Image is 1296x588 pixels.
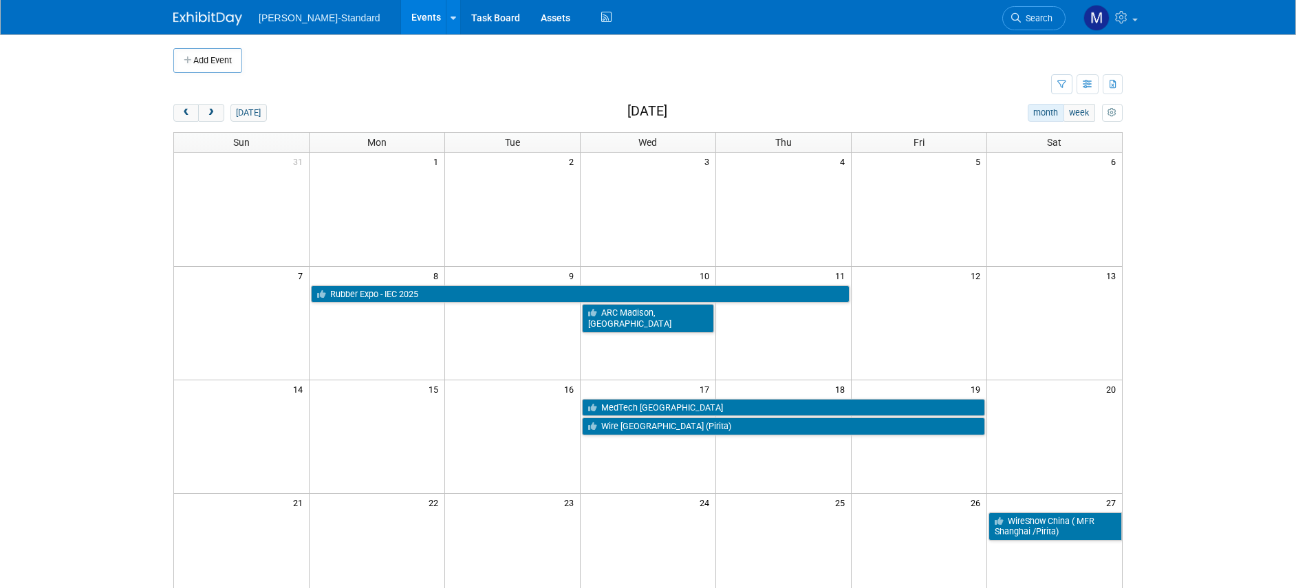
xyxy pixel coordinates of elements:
span: Search [1021,13,1052,23]
span: 23 [563,494,580,511]
span: 15 [427,380,444,398]
button: month [1028,104,1064,122]
h2: [DATE] [627,104,667,119]
span: Sat [1047,137,1061,148]
i: Personalize Calendar [1108,109,1116,118]
span: Sun [233,137,250,148]
button: [DATE] [230,104,267,122]
button: myCustomButton [1102,104,1123,122]
img: Michael Crawford [1083,5,1110,31]
span: 21 [292,494,309,511]
span: Fri [914,137,925,148]
span: 8 [432,267,444,284]
span: 2 [568,153,580,170]
button: week [1063,104,1095,122]
span: 7 [296,267,309,284]
span: 13 [1105,267,1122,284]
img: ExhibitDay [173,12,242,25]
a: Rubber Expo - IEC 2025 [311,285,849,303]
a: MedTech [GEOGRAPHIC_DATA] [582,399,985,417]
span: 31 [292,153,309,170]
span: 1 [432,153,444,170]
button: Add Event [173,48,242,73]
span: [PERSON_NAME]-Standard [259,12,380,23]
span: 27 [1105,494,1122,511]
a: ARC Madison, [GEOGRAPHIC_DATA] [582,304,714,332]
span: 10 [698,267,715,284]
span: 25 [834,494,851,511]
span: 9 [568,267,580,284]
span: 5 [974,153,986,170]
a: WireShow China ( MFR Shanghai /Pirita) [989,512,1122,541]
a: Wire [GEOGRAPHIC_DATA] (Pirita) [582,417,985,435]
span: Tue [505,137,520,148]
span: 6 [1110,153,1122,170]
span: Thu [775,137,792,148]
a: Search [1002,6,1066,30]
span: 22 [427,494,444,511]
span: Mon [367,137,387,148]
span: 11 [834,267,851,284]
span: 19 [969,380,986,398]
button: next [198,104,224,122]
span: 16 [563,380,580,398]
span: 24 [698,494,715,511]
span: 3 [703,153,715,170]
button: prev [173,104,199,122]
span: 18 [834,380,851,398]
span: Wed [638,137,657,148]
span: 17 [698,380,715,398]
span: 26 [969,494,986,511]
span: 14 [292,380,309,398]
span: 4 [839,153,851,170]
span: 12 [969,267,986,284]
span: 20 [1105,380,1122,398]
